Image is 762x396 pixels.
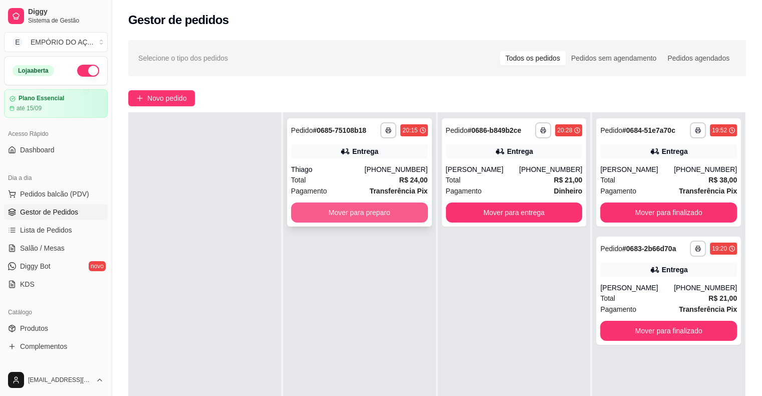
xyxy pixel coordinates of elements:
button: Novo pedido [128,90,195,106]
span: Novo pedido [147,93,187,104]
div: Todos os pedidos [500,51,566,65]
div: Acesso Rápido [4,126,108,142]
span: Pagamento [446,185,482,196]
strong: Transferência Pix [679,305,737,313]
strong: # 0685-75108b18 [313,126,366,134]
div: Dia a dia [4,170,108,186]
button: Mover para finalizado [600,203,737,223]
strong: # 0686-b849b2ce [467,126,521,134]
div: Loja aberta [13,65,54,76]
a: Dashboard [4,142,108,158]
span: Total [291,174,306,185]
span: Diggy Bot [20,261,51,271]
strong: R$ 21,00 [554,176,582,184]
a: Diggy Botnovo [4,258,108,274]
span: Pedido [600,126,622,134]
article: até 15/09 [17,104,42,112]
span: Diggy [28,8,104,17]
span: Total [600,174,615,185]
div: 19:52 [712,126,727,134]
span: E [13,37,23,47]
span: Pedido [600,245,622,253]
span: [EMAIL_ADDRESS][DOMAIN_NAME] [28,376,92,384]
div: [PERSON_NAME] [446,164,520,174]
h2: Gestor de pedidos [128,12,229,28]
span: plus [136,95,143,102]
button: Mover para finalizado [600,321,737,341]
strong: Transferência Pix [370,187,428,195]
strong: R$ 24,00 [399,176,428,184]
button: Mover para entrega [446,203,583,223]
span: Pedido [291,126,313,134]
strong: # 0684-51e7a70c [622,126,675,134]
span: Total [446,174,461,185]
span: Dashboard [20,145,55,155]
button: Pedidos balcão (PDV) [4,186,108,202]
button: [EMAIL_ADDRESS][DOMAIN_NAME] [4,368,108,392]
button: Mover para preparo [291,203,428,223]
span: Salão / Mesas [20,243,65,253]
div: [PERSON_NAME] [600,164,674,174]
div: Entrega [352,146,378,156]
span: Pagamento [291,185,327,196]
button: Select a team [4,32,108,52]
span: Sistema de Gestão [28,17,104,25]
a: Lista de Pedidos [4,222,108,238]
a: Complementos [4,338,108,354]
span: Selecione o tipo dos pedidos [138,53,228,64]
span: Pagamento [600,304,636,315]
span: Lista de Pedidos [20,225,72,235]
div: Entrega [507,146,533,156]
article: Plano Essencial [19,95,64,102]
div: Pedidos sem agendamento [566,51,662,65]
div: [PHONE_NUMBER] [364,164,427,174]
div: Entrega [662,146,688,156]
span: Produtos [20,323,48,333]
div: 20:15 [402,126,417,134]
a: Produtos [4,320,108,336]
div: Thiago [291,164,365,174]
a: KDS [4,276,108,292]
span: Pedido [446,126,468,134]
div: Entrega [662,265,688,275]
strong: Transferência Pix [679,187,737,195]
span: Gestor de Pedidos [20,207,78,217]
a: DiggySistema de Gestão [4,4,108,28]
div: Catálogo [4,304,108,320]
div: [PHONE_NUMBER] [674,164,737,174]
span: KDS [20,279,35,289]
a: Salão / Mesas [4,240,108,256]
span: Complementos [20,341,67,351]
strong: R$ 38,00 [708,176,737,184]
span: Total [600,293,615,304]
div: 19:20 [712,245,727,253]
div: EMPÓRIO DO AÇ ... [31,37,93,47]
div: [PHONE_NUMBER] [674,283,737,293]
strong: R$ 21,00 [708,294,737,302]
a: Gestor de Pedidos [4,204,108,220]
strong: Dinheiro [554,187,582,195]
div: 20:28 [557,126,572,134]
button: Alterar Status [77,65,99,77]
div: [PERSON_NAME] [600,283,674,293]
span: Pagamento [600,185,636,196]
div: Pedidos agendados [662,51,735,65]
strong: # 0683-2b66d70a [622,245,676,253]
span: Pedidos balcão (PDV) [20,189,89,199]
a: Plano Essencialaté 15/09 [4,89,108,118]
div: [PHONE_NUMBER] [519,164,582,174]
